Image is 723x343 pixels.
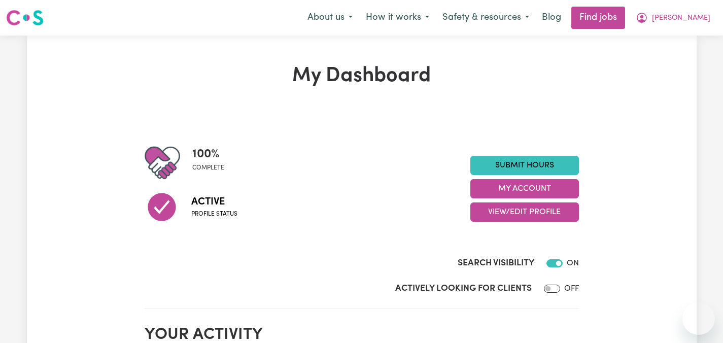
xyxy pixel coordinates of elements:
img: Careseekers logo [6,9,44,27]
span: Active [191,194,237,210]
span: Profile status [191,210,237,219]
h1: My Dashboard [145,64,579,88]
a: Careseekers logo [6,6,44,29]
label: Search Visibility [458,257,534,270]
button: My Account [629,7,717,28]
a: Blog [536,7,567,29]
span: complete [192,163,224,173]
button: View/Edit Profile [470,202,579,222]
a: Find jobs [571,7,625,29]
button: How it works [359,7,436,28]
label: Actively Looking for Clients [395,282,532,295]
a: Submit Hours [470,156,579,175]
span: OFF [564,285,579,293]
iframe: Button to launch messaging window [682,302,715,335]
div: Profile completeness: 100% [192,145,232,181]
button: My Account [470,179,579,198]
button: Safety & resources [436,7,536,28]
span: ON [567,259,579,267]
span: 100 % [192,145,224,163]
span: [PERSON_NAME] [652,13,710,24]
button: About us [301,7,359,28]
